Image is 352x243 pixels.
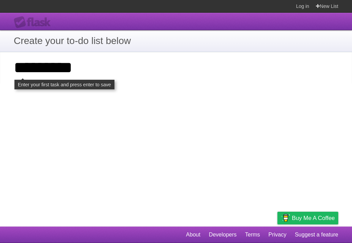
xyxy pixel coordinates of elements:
a: About [186,228,200,241]
a: Suggest a feature [295,228,338,241]
span: Buy me a coffee [292,212,335,224]
a: Terms [245,228,260,241]
div: Flask [14,16,55,29]
a: Developers [209,228,236,241]
a: Buy me a coffee [277,212,338,224]
h1: Create your to-do list below [14,34,338,48]
a: Privacy [268,228,286,241]
img: Buy me a coffee [281,212,290,224]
